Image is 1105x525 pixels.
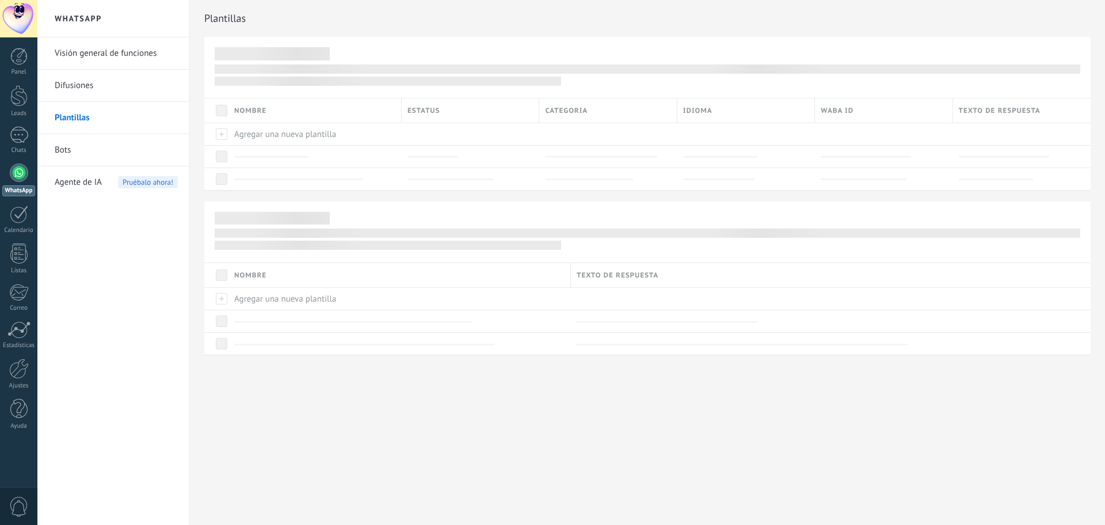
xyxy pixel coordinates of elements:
li: Agente de IA [37,166,189,198]
a: Bots [55,134,178,166]
a: Visión general de funciones [55,37,178,70]
div: Texto de respuesta [953,98,1091,123]
a: Difusiones [55,70,178,102]
div: Chats [2,147,36,154]
div: Texto de respuesta [571,263,1091,287]
div: Nombre [228,263,570,287]
div: Calendario [2,227,36,234]
div: Listas [2,267,36,275]
li: Difusiones [37,70,189,102]
h2: Plantillas [204,7,1091,30]
span: Agregar una nueva plantilla [234,129,336,140]
a: Agente de IA Pruébalo ahora! [55,166,178,199]
div: Estatus [402,98,539,123]
div: Leads [2,110,36,117]
div: Idioma [677,98,814,123]
div: Nombre [228,98,401,123]
span: Pruébalo ahora! [118,176,178,188]
div: Ayuda [2,423,36,430]
div: Estadísticas [2,342,36,349]
div: WABA ID [815,98,952,123]
a: Plantillas [55,102,178,134]
li: Plantillas [37,102,189,134]
span: Agente de IA [55,166,102,199]
span: Agregar una nueva plantilla [234,294,336,305]
li: Bots [37,134,189,166]
div: Correo [2,305,36,312]
div: WhatsApp [2,185,35,196]
div: Ajustes [2,382,36,390]
div: Panel [2,69,36,76]
li: Visión general de funciones [37,37,189,70]
div: Categoria [539,98,676,123]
